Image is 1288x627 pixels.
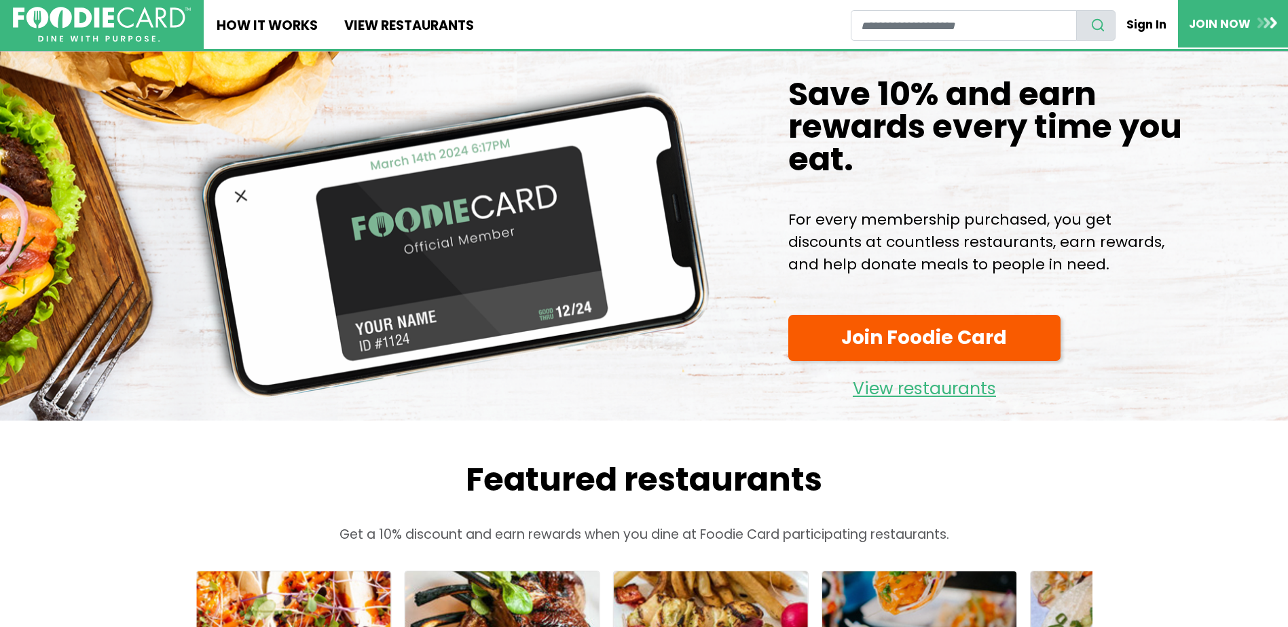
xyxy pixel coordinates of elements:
a: View restaurants [788,368,1061,402]
input: restaurant search [851,10,1077,41]
button: search [1076,10,1116,41]
img: FoodieCard; Eat, Drink, Save, Donate [13,7,191,43]
a: Sign In [1116,9,1178,39]
h1: Save 10% and earn rewards every time you eat. [788,78,1188,176]
a: Join Foodie Card [788,315,1061,362]
h2: Featured restaurants [169,460,1120,499]
p: Get a 10% discount and earn rewards when you dine at Foodie Card participating restaurants. [169,525,1120,545]
p: For every membership purchased, you get discounts at countless restaurants, earn rewards, and hel... [788,208,1188,275]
